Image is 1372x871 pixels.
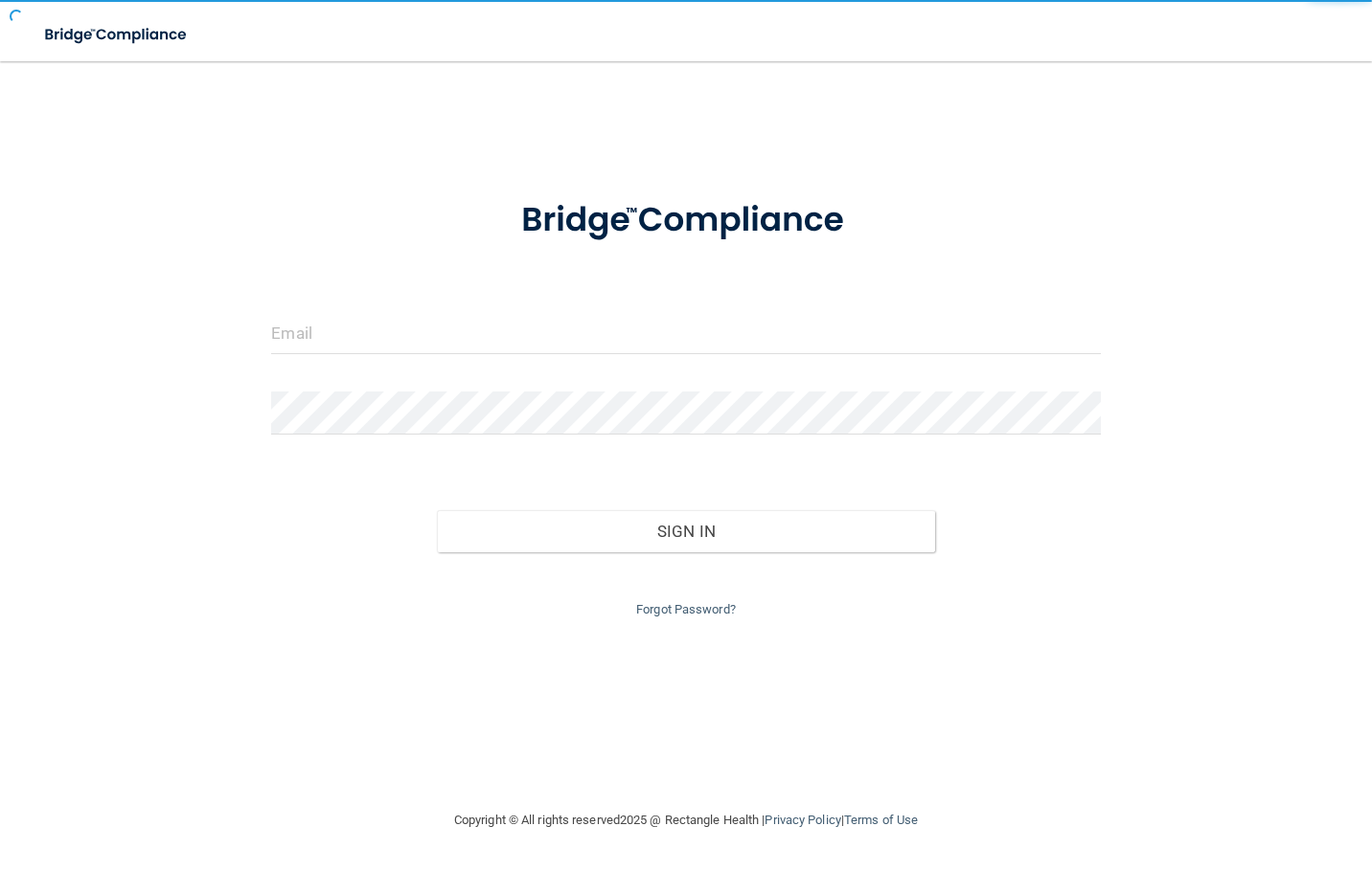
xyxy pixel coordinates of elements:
[844,813,918,827] a: Terms of Use
[437,510,934,552] button: Sign In
[29,15,205,55] img: bridge_compliance_login_screen.278c3ca4.svg
[486,176,886,265] img: bridge_compliance_login_screen.278c3ca4.svg
[271,311,1100,354] input: Email
[336,790,1036,851] div: Copyright © All rights reserved 2025 @ Rectangle Health | |
[765,813,840,827] a: Privacy Policy
[636,602,736,616] a: Forgot Password?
